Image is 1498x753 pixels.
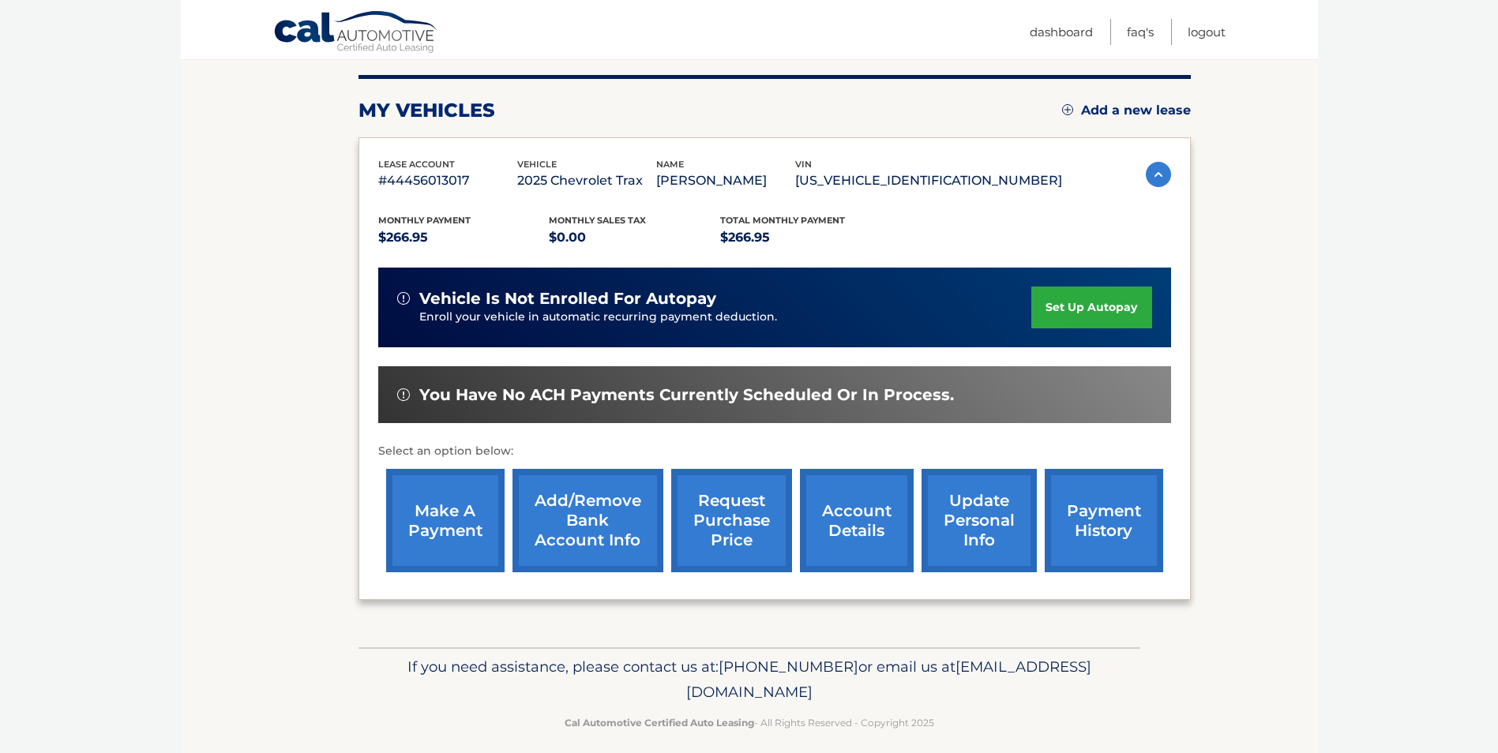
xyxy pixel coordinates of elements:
img: alert-white.svg [397,388,410,401]
a: Cal Automotive [273,10,439,56]
a: Logout [1188,19,1226,45]
strong: Cal Automotive Certified Auto Leasing [565,717,754,729]
p: #44456013017 [378,170,517,192]
p: [US_VEHICLE_IDENTIFICATION_NUMBER] [795,170,1062,192]
p: If you need assistance, please contact us at: or email us at [369,654,1130,705]
span: You have no ACH payments currently scheduled or in process. [419,385,954,405]
p: Select an option below: [378,442,1171,461]
a: FAQ's [1127,19,1154,45]
a: update personal info [922,469,1037,572]
a: Add a new lease [1062,103,1191,118]
p: 2025 Chevrolet Trax [517,170,656,192]
span: lease account [378,159,455,170]
span: vehicle [517,159,557,170]
a: payment history [1045,469,1163,572]
a: make a payment [386,469,505,572]
p: Enroll your vehicle in automatic recurring payment deduction. [419,309,1032,326]
span: Monthly sales Tax [549,215,646,226]
a: Dashboard [1030,19,1093,45]
a: request purchase price [671,469,792,572]
a: set up autopay [1031,287,1151,328]
span: [EMAIL_ADDRESS][DOMAIN_NAME] [686,657,1091,701]
span: [PHONE_NUMBER] [719,657,858,676]
span: vin [795,159,812,170]
img: accordion-active.svg [1146,162,1171,187]
span: vehicle is not enrolled for autopay [419,289,716,309]
h2: my vehicles [359,99,495,122]
p: [PERSON_NAME] [656,170,795,192]
img: add.svg [1062,104,1073,115]
span: Total Monthly Payment [720,215,845,226]
p: $0.00 [549,227,720,249]
a: account details [800,469,914,572]
a: Add/Remove bank account info [512,469,663,572]
span: name [656,159,684,170]
p: $266.95 [378,227,550,249]
p: - All Rights Reserved - Copyright 2025 [369,714,1130,731]
span: Monthly Payment [378,215,471,226]
img: alert-white.svg [397,292,410,305]
p: $266.95 [720,227,892,249]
